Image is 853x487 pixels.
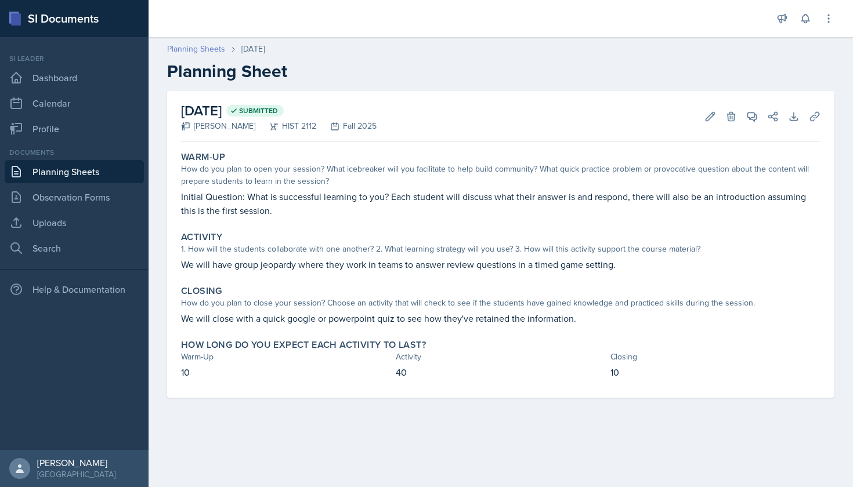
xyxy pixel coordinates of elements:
[5,53,144,64] div: Si leader
[5,160,144,183] a: Planning Sheets
[181,351,391,363] div: Warm-Up
[5,278,144,301] div: Help & Documentation
[181,297,821,309] div: How do you plan to close your session? Choose an activity that will check to see if the students ...
[5,66,144,89] a: Dashboard
[241,43,265,55] div: [DATE]
[167,61,834,82] h2: Planning Sheet
[255,120,316,132] div: HIST 2112
[181,311,821,325] p: We will close with a quick google or powerpoint quiz to see how they've retained the information.
[5,237,144,260] a: Search
[181,243,821,255] div: 1. How will the students collaborate with one another? 2. What learning strategy will you use? 3....
[181,100,377,121] h2: [DATE]
[610,365,821,379] p: 10
[167,43,225,55] a: Planning Sheets
[5,92,144,115] a: Calendar
[181,231,222,243] label: Activity
[5,186,144,209] a: Observation Forms
[610,351,821,363] div: Closing
[181,285,222,297] label: Closing
[181,190,821,217] p: Initial Question: What is successful learning to you? Each student will discuss what their answer...
[396,351,606,363] div: Activity
[181,151,226,163] label: Warm-Up
[316,120,377,132] div: Fall 2025
[181,257,821,271] p: We will have group jeopardy where they work in teams to answer review questions in a timed game s...
[181,365,391,379] p: 10
[37,457,115,468] div: [PERSON_NAME]
[5,117,144,140] a: Profile
[396,365,606,379] p: 40
[181,339,426,351] label: How long do you expect each activity to last?
[5,211,144,234] a: Uploads
[239,106,278,115] span: Submitted
[5,147,144,158] div: Documents
[181,163,821,187] div: How do you plan to open your session? What icebreaker will you facilitate to help build community...
[181,120,255,132] div: [PERSON_NAME]
[37,468,115,480] div: [GEOGRAPHIC_DATA]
